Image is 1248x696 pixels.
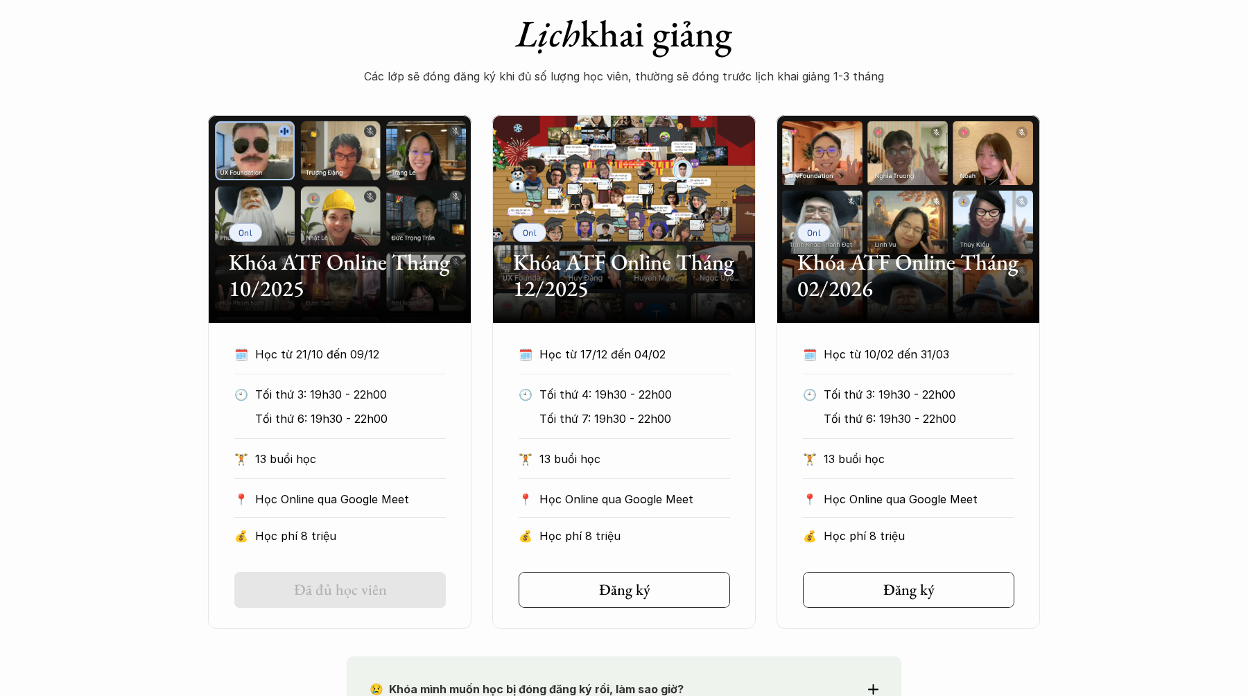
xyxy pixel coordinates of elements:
[824,344,989,365] p: Học từ 10/02 đến 31/03
[797,249,1019,302] h2: Khóa ATF Online Tháng 02/2026
[539,344,704,365] p: Học từ 17/12 đến 04/02
[803,384,817,405] p: 🕙
[347,66,901,87] p: Các lớp sẽ đóng đăng ký khi đủ số lượng học viên, thường sẽ đóng trước lịch khai giảng 1-3 tháng
[824,525,1014,546] p: Học phí 8 triệu
[519,449,532,469] p: 🏋️
[824,449,1014,469] p: 13 buổi học
[883,581,935,599] h5: Đăng ký
[824,384,1014,405] p: Tối thứ 3: 19h30 - 22h00
[803,525,817,546] p: 💰
[234,525,248,546] p: 💰
[347,11,901,56] h1: khai giảng
[803,572,1014,608] a: Đăng ký
[539,408,730,429] p: Tối thứ 7: 19h30 - 22h00
[803,344,817,365] p: 🗓️
[519,493,532,506] p: 📍
[239,227,253,237] p: Onl
[255,489,446,510] p: Học Online qua Google Meet
[519,384,532,405] p: 🕙
[539,525,730,546] p: Học phí 8 triệu
[803,493,817,506] p: 📍
[803,449,817,469] p: 🏋️
[824,489,1014,510] p: Học Online qua Google Meet
[519,344,532,365] p: 🗓️
[234,344,248,365] p: 🗓️
[539,449,730,469] p: 13 buổi học
[255,525,446,546] p: Học phí 8 triệu
[255,384,446,405] p: Tối thứ 3: 19h30 - 22h00
[539,384,730,405] p: Tối thứ 4: 19h30 - 22h00
[516,9,580,58] em: Lịch
[234,384,248,405] p: 🕙
[370,682,684,696] strong: 😢 Khóa mình muốn học bị đóng đăng ký rồi, làm sao giờ?
[255,449,446,469] p: 13 buổi học
[234,449,248,469] p: 🏋️
[824,408,1014,429] p: Tối thứ 6: 19h30 - 22h00
[255,408,446,429] p: Tối thứ 6: 19h30 - 22h00
[539,489,730,510] p: Học Online qua Google Meet
[294,581,387,599] h5: Đã đủ học viên
[519,572,730,608] a: Đăng ký
[523,227,537,237] p: Onl
[519,525,532,546] p: 💰
[807,227,822,237] p: Onl
[229,249,451,302] h2: Khóa ATF Online Tháng 10/2025
[599,581,650,599] h5: Đăng ký
[255,344,420,365] p: Học từ 21/10 đến 09/12
[513,249,735,302] h2: Khóa ATF Online Tháng 12/2025
[234,493,248,506] p: 📍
